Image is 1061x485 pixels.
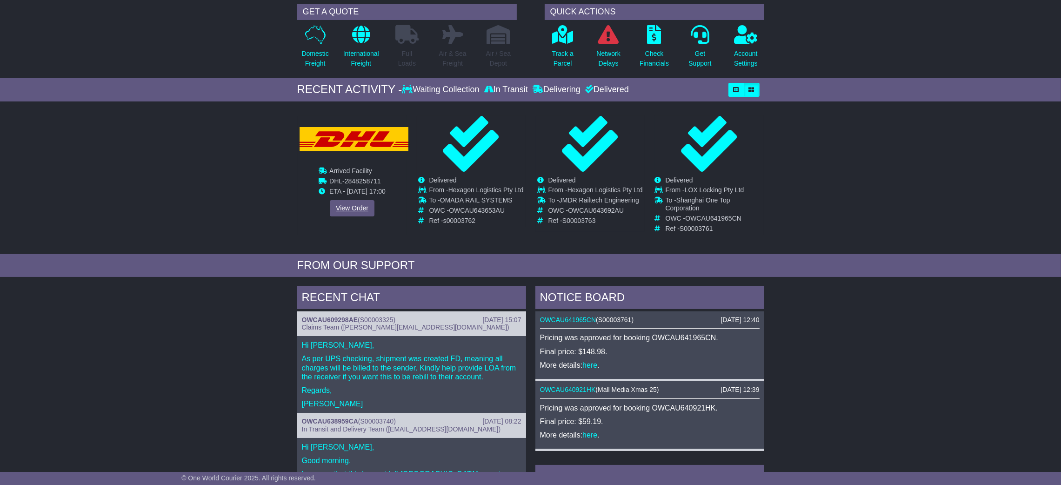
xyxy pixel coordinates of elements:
td: - [329,177,386,187]
div: Delivered [583,85,629,95]
span: DHL [329,177,342,184]
div: Delivering [530,85,583,95]
td: To - [666,196,764,215]
a: AccountSettings [734,25,758,74]
p: Pricing was approved for booking OWCAU640921HK. [540,404,760,412]
td: OWC - [548,207,642,217]
div: RECENT CHAT [297,286,526,311]
span: OMADA RAIL SYSTEMS [440,196,513,204]
div: ( ) [540,316,760,324]
a: GetSupport [688,25,712,74]
div: In Transit [482,85,530,95]
a: NetworkDelays [596,25,621,74]
div: FROM OUR SUPPORT [297,259,764,272]
p: Get Support [688,49,711,68]
span: Mall Media Xmas 25 [598,386,657,393]
p: Regards, [302,386,521,395]
a: OWCAU609298AE [302,316,358,323]
div: ( ) [302,316,521,324]
span: Delivered [429,176,456,184]
td: To - [429,196,523,207]
td: From - [548,186,642,196]
p: Track a Parcel [552,49,574,68]
span: Shanghai One Top Corporation [666,196,730,212]
p: Pricing was approved for booking OWCAU641965CN. [540,333,760,342]
td: OWC - [666,215,764,225]
span: S00003325 [360,316,394,323]
span: S00003761 [680,225,713,232]
div: [DATE] 12:40 [721,316,759,324]
div: [DATE] 08:22 [482,418,521,425]
p: Full Loads [395,49,419,68]
p: Final price: $59.19. [540,417,760,426]
span: Claims Team ([PERSON_NAME][EMAIL_ADDRESS][DOMAIN_NAME]) [302,323,509,331]
td: From - [666,186,764,196]
p: Account Settings [734,49,758,68]
span: S00003761 [598,316,632,323]
div: RECENT ACTIVITY - [297,83,402,96]
span: Arrived Facility [329,167,372,175]
a: here [582,361,597,369]
span: Delivered [548,176,575,184]
div: ( ) [302,418,521,425]
a: CheckFinancials [639,25,669,74]
span: Hexagon Logistics Pty Ltd [567,186,643,194]
div: ( ) [540,386,760,394]
div: QUICK ACTIONS [545,4,764,20]
span: OWCAU643653AU [449,207,505,214]
p: Air / Sea Depot [486,49,511,68]
div: NOTICE BOARD [535,286,764,311]
a: OWCAU640921HK [540,386,596,393]
a: OWCAU638959CA [302,418,358,425]
span: ETA - [DATE] 17:00 [329,187,386,195]
p: Hi [PERSON_NAME], [302,341,521,350]
p: More details: . [540,361,760,370]
span: S00003740 [360,418,394,425]
p: More details: . [540,431,760,439]
span: © One World Courier 2025. All rights reserved. [181,474,316,482]
div: [DATE] 15:07 [482,316,521,324]
a: DomesticFreight [301,25,329,74]
span: Delivered [666,176,693,184]
td: From - [429,186,523,196]
a: OWCAU641965CN [540,316,596,323]
a: InternationalFreight [343,25,380,74]
td: Ref - [429,217,523,225]
div: [DATE] 12:39 [721,386,759,394]
td: Ref - [548,217,642,225]
a: Track aParcel [552,25,574,74]
div: GET A QUOTE [297,4,517,20]
p: International Freight [343,49,379,68]
p: Check Financials [640,49,669,68]
img: DHL.png [299,127,408,151]
p: Air & Sea Freight [439,49,467,68]
p: Final price: $148.98. [540,347,760,356]
span: JMDR Railtech Engineering [559,196,639,204]
p: Hi [PERSON_NAME], [302,443,521,451]
td: OWC - [429,207,523,217]
span: LOX Locking Pty Ltd [685,186,744,194]
span: 2848258711 [344,177,380,184]
a: here [582,431,597,439]
div: Waiting Collection [402,85,481,95]
span: S00003763 [562,217,596,224]
span: s00003762 [443,217,475,224]
p: [PERSON_NAME] [302,399,521,408]
td: Ref - [666,225,764,233]
td: To - [548,196,642,207]
p: Network Delays [596,49,620,68]
a: View Order [330,200,374,216]
span: In Transit and Delivery Team ([EMAIL_ADDRESS][DOMAIN_NAME]) [302,425,501,433]
span: OWCAU643692AU [568,207,624,214]
p: Domestic Freight [301,49,328,68]
p: Good morning. [302,456,521,465]
span: Hexagon Logistics Pty Ltd [448,186,524,194]
p: As per UPS checking, shipment was created FD, meaning all charges will be billed to the sender. K... [302,354,521,381]
span: OWCAU641965CN [685,215,741,222]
